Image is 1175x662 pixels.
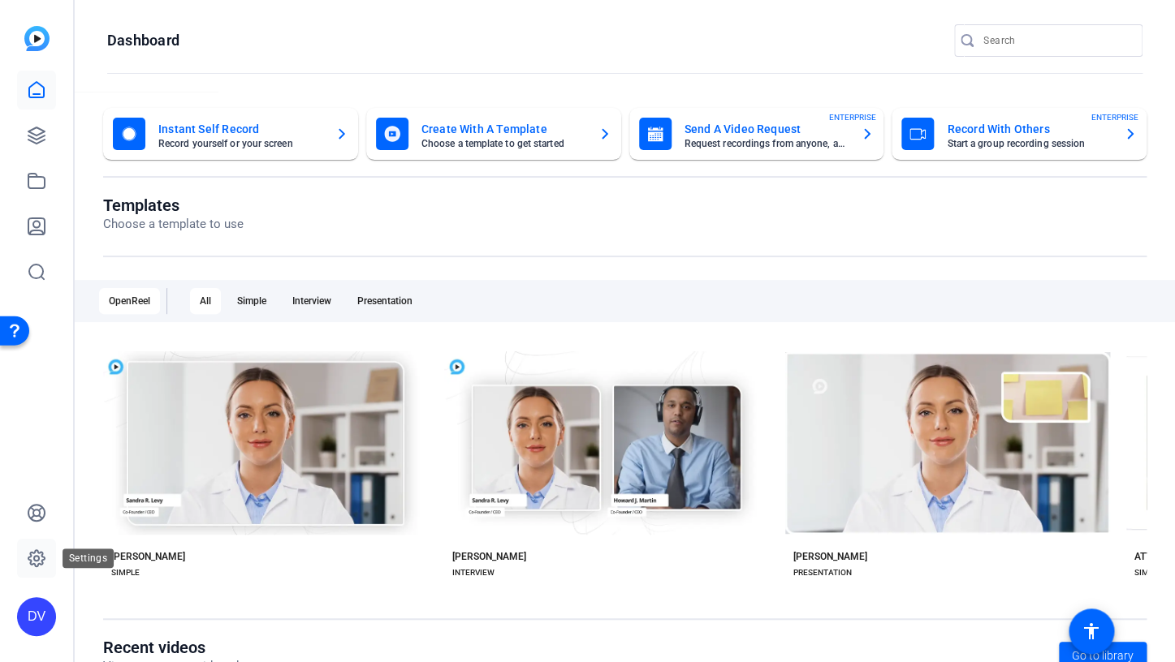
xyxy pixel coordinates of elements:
span: ENTERPRISE [1091,111,1138,123]
mat-card-subtitle: Request recordings from anyone, anywhere [685,139,849,148]
h1: Recent videos [103,638,260,657]
button: Send A Video RequestRequest recordings from anyone, anywhereENTERPRISE [629,108,884,160]
div: [PERSON_NAME] [793,550,867,563]
h1: Templates [103,196,244,215]
mat-card-title: Record With Others [947,119,1111,139]
div: SIMPLE [111,566,140,579]
div: Settings [63,548,114,568]
p: Choose a template to use [103,215,244,234]
mat-card-title: Send A Video Request [685,119,849,139]
div: Simple [227,288,276,314]
div: PRESENTATION [793,566,852,579]
div: Presentation [348,288,422,314]
button: Instant Self RecordRecord yourself or your screen [103,108,358,160]
input: Search [983,31,1130,50]
div: Interview [283,288,341,314]
div: ATTICUS [1134,550,1173,563]
button: Record With OthersStart a group recording sessionENTERPRISE [892,108,1147,160]
mat-card-subtitle: Record yourself or your screen [158,139,322,148]
div: INTERVIEW [452,566,495,579]
div: OpenReel [99,288,160,314]
mat-card-subtitle: Choose a template to get started [421,139,585,148]
div: DV [17,597,56,636]
span: ENTERPRISE [828,111,875,123]
div: All [190,288,221,314]
img: blue-gradient.svg [24,26,50,51]
div: SIMPLE [1134,566,1163,579]
mat-card-title: Instant Self Record [158,119,322,139]
mat-card-subtitle: Start a group recording session [947,139,1111,148]
mat-card-title: Create With A Template [421,119,585,139]
h1: Dashboard [107,31,179,50]
mat-icon: accessibility [1082,621,1101,641]
button: Create With A TemplateChoose a template to get started [366,108,621,160]
div: [PERSON_NAME] [111,550,185,563]
div: [PERSON_NAME] [452,550,526,563]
